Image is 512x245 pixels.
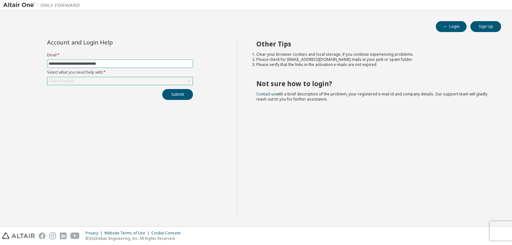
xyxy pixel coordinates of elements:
img: altair_logo.svg [2,233,35,239]
div: Account and Login Help [47,40,164,45]
div: Website Terms of Use [104,231,151,236]
label: Email [47,53,193,58]
div: Click to select [47,77,193,85]
label: Select what you need help with [47,70,193,75]
button: Submit [162,89,193,100]
button: Sign Up [470,21,501,32]
img: Altair One [3,2,83,8]
button: Login [436,21,467,32]
h2: Other Tips [256,40,490,48]
img: youtube.svg [70,233,80,239]
li: Clear your browser cookies and local storage, if you continue experiencing problems. [256,52,490,57]
a: Contact us [256,91,276,97]
li: Please verify that the links in the activation e-mails are not expired. [256,62,490,67]
div: Click to select [49,78,74,84]
p: © 2025 Altair Engineering, Inc. All Rights Reserved. [85,236,184,241]
img: facebook.svg [39,233,45,239]
h2: Not sure how to login? [256,79,490,88]
img: linkedin.svg [60,233,67,239]
li: Please check for [EMAIL_ADDRESS][DOMAIN_NAME] mails in your junk or spam folder. [256,57,490,62]
div: Privacy [85,231,104,236]
img: instagram.svg [49,233,56,239]
div: Cookie Consent [151,231,184,236]
span: with a brief description of the problem, your registered e-mail id and company details. Our suppo... [256,91,487,102]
